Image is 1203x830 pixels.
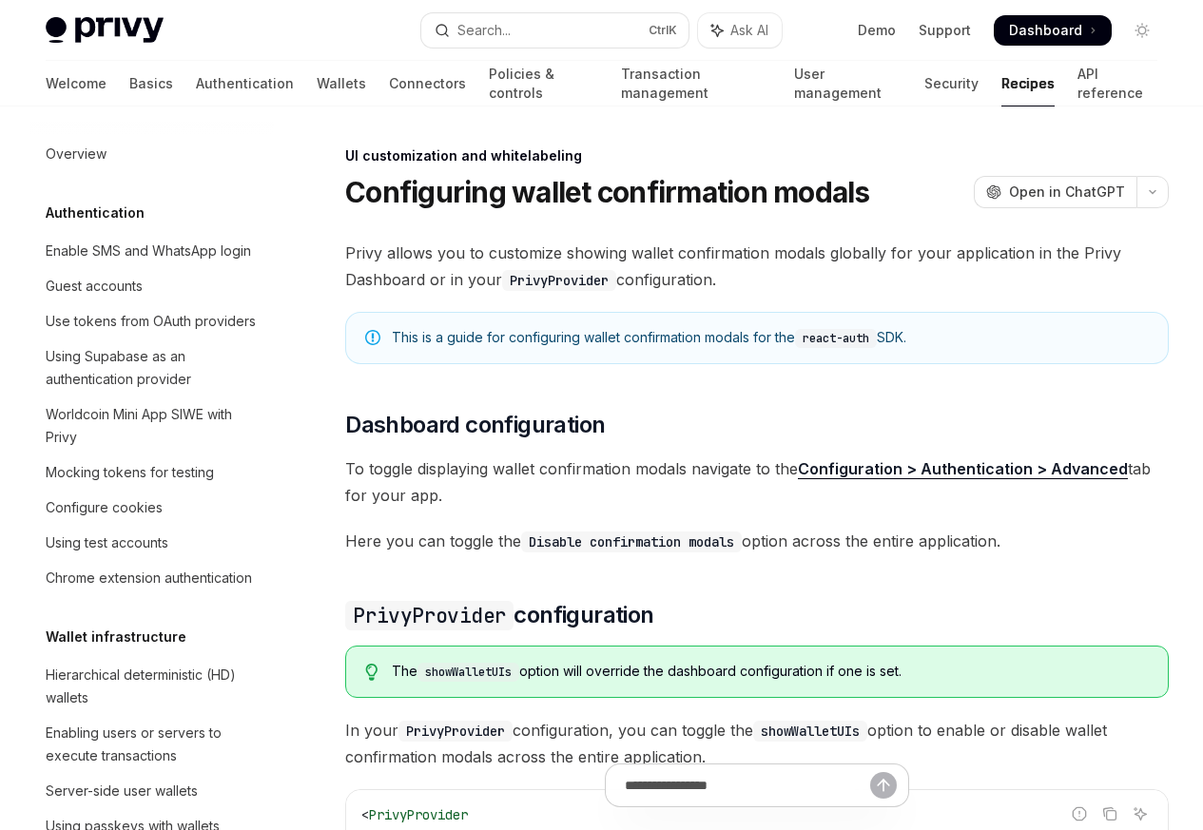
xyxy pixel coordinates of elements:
[919,21,971,40] a: Support
[1001,61,1055,106] a: Recipes
[345,240,1169,293] span: Privy allows you to customize showing wallet confirmation modals globally for your application in...
[858,21,896,40] a: Demo
[924,61,979,106] a: Security
[1077,61,1157,106] a: API reference
[345,146,1169,165] div: UI customization and whitelabeling
[457,19,511,42] div: Search...
[46,143,107,165] div: Overview
[30,561,274,595] a: Chrome extension authentication
[345,600,653,630] span: configuration
[521,531,742,552] code: Disable confirmation modals
[345,601,514,630] code: PrivyProvider
[46,626,186,648] h5: Wallet infrastructure
[870,772,897,799] button: Send message
[30,658,274,715] a: Hierarchical deterministic (HD) wallets
[46,202,145,224] h5: Authentication
[30,234,274,268] a: Enable SMS and WhatsApp login
[46,722,262,767] div: Enabling users or servers to execute transactions
[730,21,768,40] span: Ask AI
[46,345,262,391] div: Using Supabase as an authentication provider
[974,176,1136,208] button: Open in ChatGPT
[1009,21,1082,40] span: Dashboard
[794,61,902,106] a: User management
[421,13,689,48] button: Open search
[30,304,274,338] a: Use tokens from OAuth providers
[753,721,867,742] code: showWalletUIs
[345,717,1169,770] span: In your configuration, you can toggle the option to enable or disable wallet confirmation modals ...
[365,330,380,345] svg: Note
[46,240,251,262] div: Enable SMS and WhatsApp login
[30,339,274,396] a: Using Supabase as an authentication provider
[398,721,513,742] code: PrivyProvider
[46,531,168,554] div: Using test accounts
[46,496,163,519] div: Configure cookies
[30,491,274,525] a: Configure cookies
[30,269,274,303] a: Guest accounts
[392,328,1149,348] div: This is a guide for configuring wallet confirmation modals for the SDK.
[345,410,605,440] span: Dashboard configuration
[625,764,870,806] input: Ask a question...
[46,310,256,333] div: Use tokens from OAuth providers
[345,175,870,209] h1: Configuring wallet confirmation modals
[502,270,616,291] code: PrivyProvider
[30,716,274,773] a: Enabling users or servers to execute transactions
[649,23,677,38] span: Ctrl K
[317,61,366,106] a: Wallets
[30,397,274,454] a: Worldcoin Mini App SIWE with Privy
[1127,15,1157,46] button: Toggle dark mode
[30,137,274,171] a: Overview
[129,61,173,106] a: Basics
[345,455,1169,509] span: To toggle displaying wallet confirmation modals navigate to the tab for your app.
[30,774,274,808] a: Server-side user wallets
[365,664,378,681] svg: Tip
[795,329,877,348] code: react-auth
[46,461,214,484] div: Mocking tokens for testing
[798,459,1128,479] a: Configuration > Authentication > Advanced
[30,455,274,490] a: Mocking tokens for testing
[345,528,1169,554] span: Here you can toggle the option across the entire application.
[392,662,1149,682] div: The option will override the dashboard configuration if one is set.
[698,13,782,48] button: Toggle assistant panel
[417,663,519,682] code: showWalletUIs
[1009,183,1125,202] span: Open in ChatGPT
[46,275,143,298] div: Guest accounts
[489,61,598,106] a: Policies & controls
[46,567,252,589] div: Chrome extension authentication
[621,61,772,106] a: Transaction management
[389,61,466,106] a: Connectors
[994,15,1112,46] a: Dashboard
[46,403,262,449] div: Worldcoin Mini App SIWE with Privy
[46,17,164,44] img: light logo
[46,780,198,802] div: Server-side user wallets
[30,526,274,560] a: Using test accounts
[46,664,262,709] div: Hierarchical deterministic (HD) wallets
[46,61,107,106] a: Welcome
[196,61,294,106] a: Authentication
